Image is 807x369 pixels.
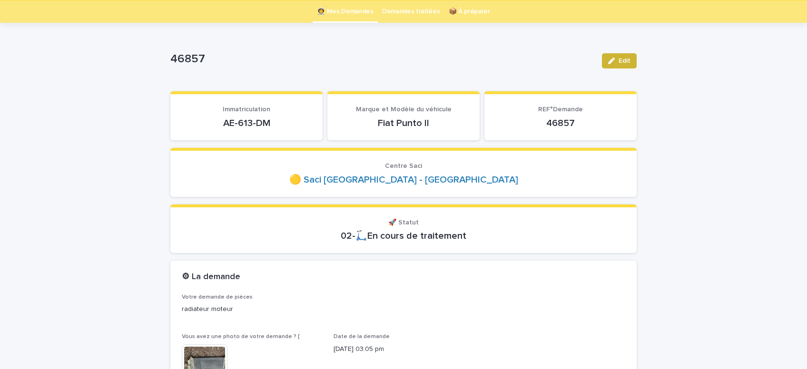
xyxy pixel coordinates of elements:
[356,106,452,113] span: Marque et Modèle du véhicule
[182,272,240,282] h2: ⚙ La demande
[538,106,583,113] span: REF°Demande
[496,117,625,129] p: 46857
[449,0,490,23] a: 📦 À préparer
[170,52,594,66] p: 46857
[317,0,374,23] a: 👩‍🚀 Mes Demandes
[182,294,253,300] span: Votre demande de pièces
[602,53,637,68] button: Edit
[385,163,422,169] span: Centre Saci
[289,174,518,185] a: 🟡 Saci [GEOGRAPHIC_DATA] - [GEOGRAPHIC_DATA]
[334,334,390,340] span: Date de la demande
[182,230,625,242] p: 02-🛴En cours de traitement
[182,117,311,129] p: AE-613-DM
[334,344,474,354] p: [DATE] 03:05 pm
[339,117,468,129] p: Fiat Punto II
[382,0,440,23] a: Demandes traitées
[388,219,419,226] span: 🚀 Statut
[223,106,270,113] span: Immatriculation
[182,334,300,340] span: Vous avez une photo de votre demande ? [
[182,304,625,314] p: radiateur moteur
[619,58,630,64] span: Edit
